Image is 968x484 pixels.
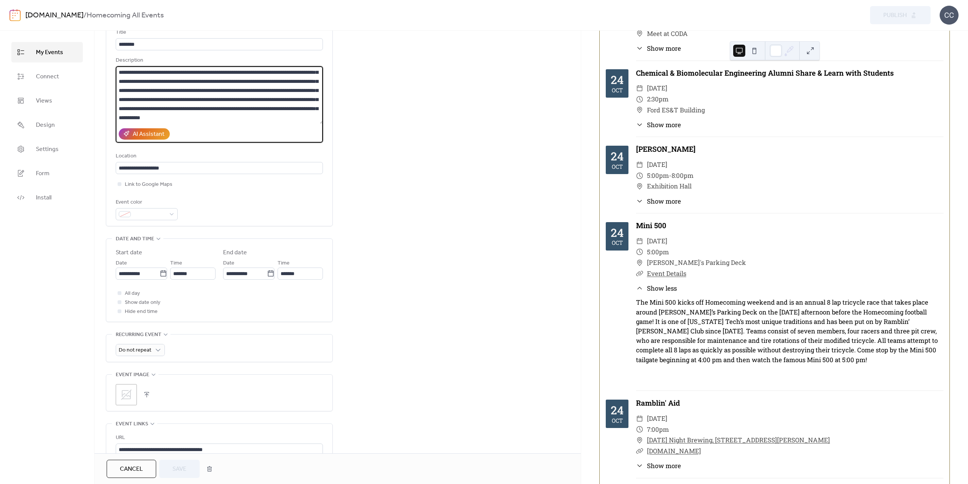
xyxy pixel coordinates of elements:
[647,94,669,105] span: 2:30pm
[116,248,142,257] div: Start date
[636,105,643,116] div: ​
[647,159,667,170] span: [DATE]
[647,236,667,247] span: [DATE]
[36,96,52,106] span: Views
[636,159,643,170] div: ​
[11,90,83,111] a: Views
[636,268,643,279] div: ​
[36,121,55,130] span: Design
[116,259,127,268] span: Date
[11,187,83,208] a: Install
[636,446,643,457] div: ​
[611,151,624,162] div: 24
[636,424,643,435] div: ​
[116,28,321,37] div: Title
[125,180,172,189] span: Link to Google Maps
[116,420,148,429] span: Event links
[647,105,705,116] span: Ford ES&T Building
[636,94,643,105] div: ​
[636,257,643,268] div: ​
[636,236,643,247] div: ​
[116,330,161,339] span: Recurring event
[636,144,943,155] div: [PERSON_NAME]
[636,196,681,206] button: ​Show more
[636,221,666,230] a: Mini 500
[647,413,667,424] span: [DATE]
[36,169,50,178] span: Form
[120,465,143,474] span: Cancel
[11,66,83,87] a: Connect
[223,248,247,257] div: End date
[636,461,681,470] button: ​Show more
[636,435,643,446] div: ​
[116,235,154,244] span: Date and time
[636,283,643,293] div: ​
[11,115,83,135] a: Design
[647,170,669,181] span: 5:00pm
[119,345,151,355] span: Do not repeat
[9,9,21,21] img: logo
[116,198,176,207] div: Event color
[119,128,170,140] button: AI Assistant
[36,193,51,202] span: Install
[636,461,643,470] div: ​
[636,68,943,79] div: Chemical & Biomolecular Engineering Alumni Share & Learn with Students
[636,44,643,53] div: ​
[612,164,623,170] div: Oct
[636,413,643,424] div: ​
[107,460,156,478] button: Cancel
[647,283,677,293] span: Show less
[133,130,164,139] div: AI Assistant
[116,384,137,405] div: ;
[170,259,182,268] span: Time
[647,247,669,258] span: 5:00pm
[636,181,643,192] div: ​
[36,72,59,81] span: Connect
[116,433,321,442] div: URL
[36,48,63,57] span: My Events
[612,240,623,246] div: Oct
[647,120,681,129] span: Show more
[116,370,149,380] span: Event image
[125,298,160,307] span: Show date only
[36,145,59,154] span: Settings
[647,28,688,39] span: Meet at CODA
[611,74,624,86] div: 24
[11,139,83,159] a: Settings
[87,8,164,23] b: Homecoming All Events
[647,461,681,470] span: Show more
[84,8,87,23] b: /
[647,447,701,455] a: [DOMAIN_NAME]
[669,170,672,181] span: -
[636,44,681,53] button: ​Show more
[612,418,623,423] div: Oct
[672,170,693,181] span: 8:00pm
[636,120,643,129] div: ​
[116,152,321,161] div: Location
[25,8,84,23] a: [DOMAIN_NAME]
[125,307,158,316] span: Hide end time
[647,435,830,446] a: [DATE] Night Brewing, [STREET_ADDRESS][PERSON_NAME]
[647,257,746,268] span: [PERSON_NAME]'s Parking Deck
[647,181,692,192] span: Exhibition Hall
[611,405,624,416] div: 24
[223,259,234,268] span: Date
[636,398,680,408] a: Ramblin' Aid
[636,196,643,206] div: ​
[116,56,321,65] div: Description
[636,83,643,94] div: ​
[636,297,939,383] div: The Mini 500 kicks off Homecoming weekend and is an annual 8 lap tricycle race that takes place a...
[636,247,643,258] div: ​
[278,259,290,268] span: Time
[11,163,83,184] a: Form
[647,424,669,435] span: 7:00pm
[647,269,686,278] a: Event Details
[647,44,681,53] span: Show more
[636,28,643,39] div: ​
[11,42,83,62] a: My Events
[636,170,643,181] div: ​
[612,87,623,93] div: Oct
[647,83,667,94] span: [DATE]
[636,283,677,293] button: ​Show less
